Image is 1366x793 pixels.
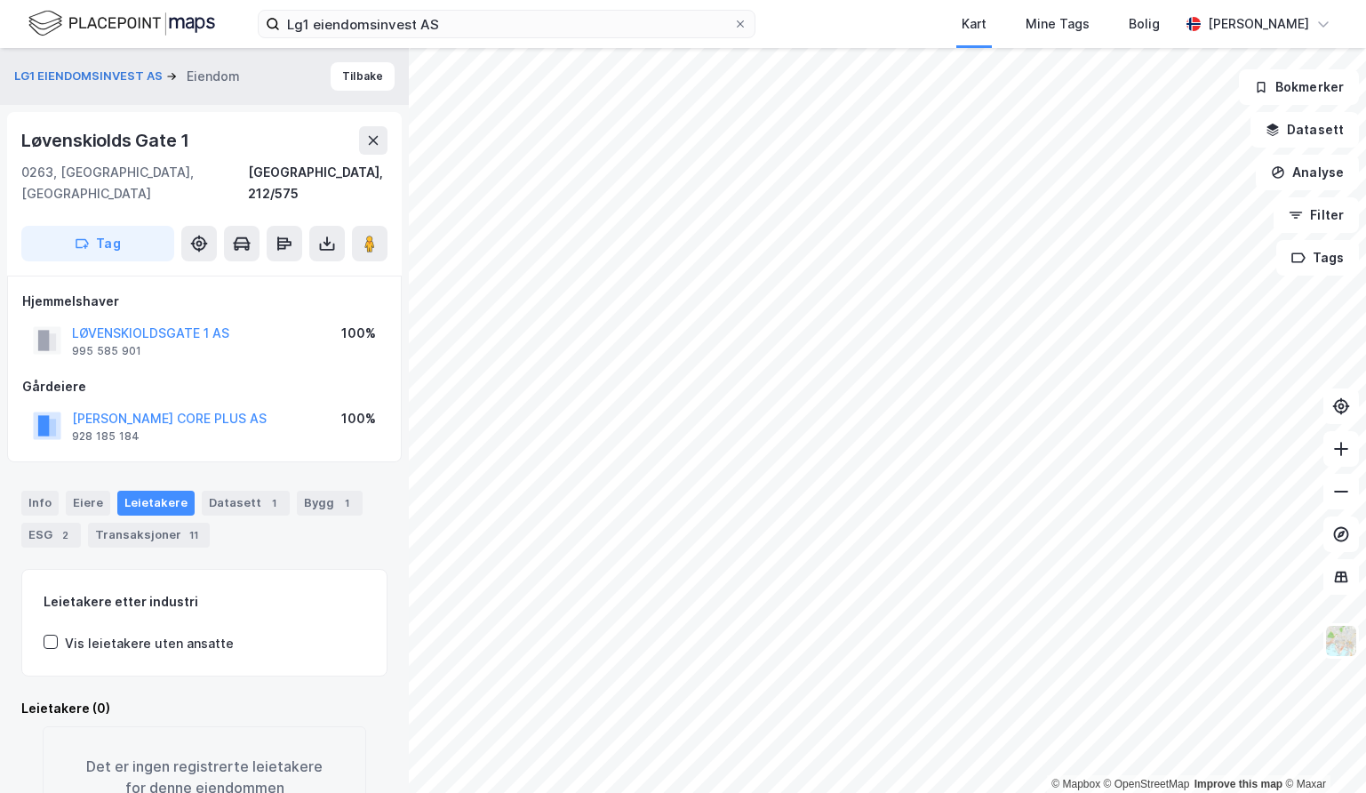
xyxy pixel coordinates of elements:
[56,526,74,544] div: 2
[88,523,210,548] div: Transaksjoner
[280,11,733,37] input: Søk på adresse, matrikkel, gårdeiere, leietakere eller personer
[72,344,141,358] div: 995 585 901
[265,494,283,512] div: 1
[1194,778,1282,790] a: Improve this map
[1026,13,1090,35] div: Mine Tags
[1276,240,1359,276] button: Tags
[185,526,203,544] div: 11
[341,323,376,344] div: 100%
[21,126,193,155] div: Løvenskiolds Gate 1
[21,226,174,261] button: Tag
[331,62,395,91] button: Tilbake
[1208,13,1309,35] div: [PERSON_NAME]
[248,162,387,204] div: [GEOGRAPHIC_DATA], 212/575
[202,491,290,516] div: Datasett
[297,491,363,516] div: Bygg
[66,491,110,516] div: Eiere
[1277,708,1366,793] iframe: Chat Widget
[21,523,81,548] div: ESG
[1250,112,1359,148] button: Datasett
[962,13,987,35] div: Kart
[21,491,59,516] div: Info
[1051,778,1100,790] a: Mapbox
[22,291,387,312] div: Hjemmelshaver
[1274,197,1359,233] button: Filter
[65,633,234,654] div: Vis leietakere uten ansatte
[21,698,387,719] div: Leietakere (0)
[341,408,376,429] div: 100%
[1324,624,1358,658] img: Z
[14,68,166,85] button: LG1 EIENDOMSINVEST AS
[44,591,365,613] div: Leietakere etter industri
[21,162,248,204] div: 0263, [GEOGRAPHIC_DATA], [GEOGRAPHIC_DATA]
[187,66,240,87] div: Eiendom
[1256,155,1359,190] button: Analyse
[1239,69,1359,105] button: Bokmerker
[22,376,387,397] div: Gårdeiere
[72,429,140,444] div: 928 185 184
[1104,778,1190,790] a: OpenStreetMap
[1129,13,1160,35] div: Bolig
[28,8,215,39] img: logo.f888ab2527a4732fd821a326f86c7f29.svg
[117,491,195,516] div: Leietakere
[338,494,355,512] div: 1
